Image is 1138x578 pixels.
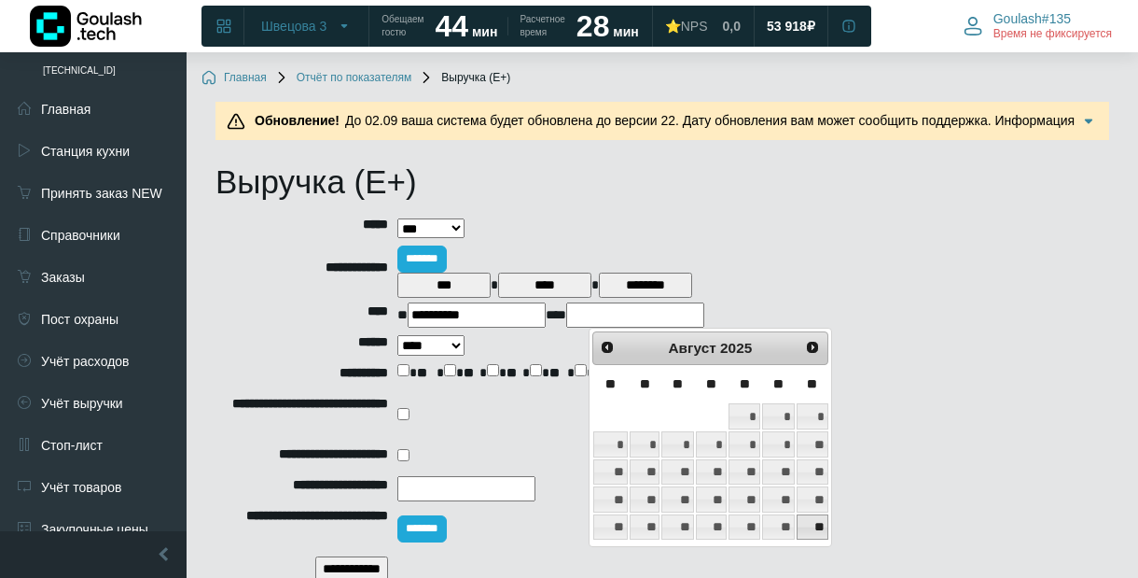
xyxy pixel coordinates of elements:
[613,24,638,39] span: мин
[993,10,1071,27] span: Goulash#135
[250,11,363,41] button: Швецова 3
[576,9,610,43] strong: 28
[370,9,649,43] a: Обещаем гостю 44 мин Расчетное время 28 мин
[520,13,564,39] span: Расчетное время
[669,340,716,356] span: Август
[435,9,468,43] strong: 44
[952,7,1123,46] button: Goulash#135 Время не фиксируется
[249,113,1075,148] span: До 02.09 ваша система будет обновлена до версии 22. Дату обновления вам может сообщить поддержка....
[756,9,826,43] a: 53 918 ₽
[805,340,820,355] span: След>
[1079,112,1098,131] img: Подробнее
[255,113,340,128] b: Обновление!
[600,340,615,355] span: <Пред
[382,13,423,39] span: Обещаем гостю
[261,18,326,35] span: Швецова 3
[472,24,497,39] span: мин
[807,18,815,35] span: ₽
[227,112,245,131] img: Предупреждение
[993,27,1112,42] span: Время не фиксируется
[800,334,826,360] a: След>
[681,19,708,34] span: NPS
[215,162,879,202] h1: Выручка (Е+)
[595,334,621,360] a: <Пред
[274,71,412,86] a: Отчёт по показателям
[720,340,752,356] span: 2025
[419,71,510,86] span: Выручка (Е+)
[767,18,807,35] span: 53 918
[665,18,708,35] div: ⭐
[654,9,752,43] a: ⭐NPS 0,0
[30,6,142,47] img: Логотип компании Goulash.tech
[201,71,267,86] a: Главная
[723,18,741,35] span: 0,0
